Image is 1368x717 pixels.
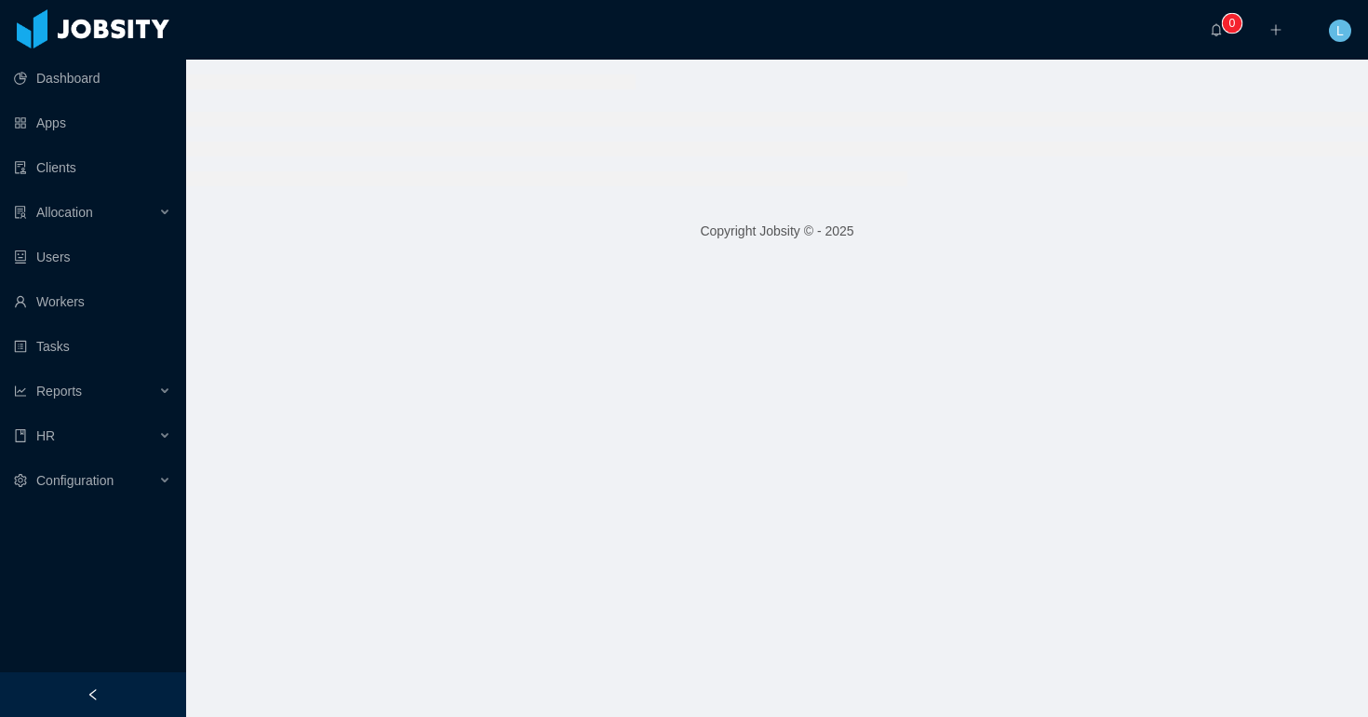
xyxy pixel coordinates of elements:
[14,149,171,186] a: icon: auditClients
[1223,14,1241,33] sup: 0
[14,206,27,219] i: icon: solution
[14,328,171,365] a: icon: profileTasks
[14,429,27,442] i: icon: book
[14,238,171,276] a: icon: robotUsers
[36,384,82,399] span: Reports
[1269,23,1282,36] i: icon: plus
[14,474,27,487] i: icon: setting
[1336,20,1344,42] span: L
[36,428,55,443] span: HR
[36,473,114,488] span: Configuration
[14,60,171,97] a: icon: pie-chartDashboard
[186,199,1368,264] footer: Copyright Jobsity © - 2025
[14,104,171,142] a: icon: appstoreApps
[36,205,93,220] span: Allocation
[1210,23,1223,36] i: icon: bell
[14,385,27,398] i: icon: line-chart
[14,283,171,320] a: icon: userWorkers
